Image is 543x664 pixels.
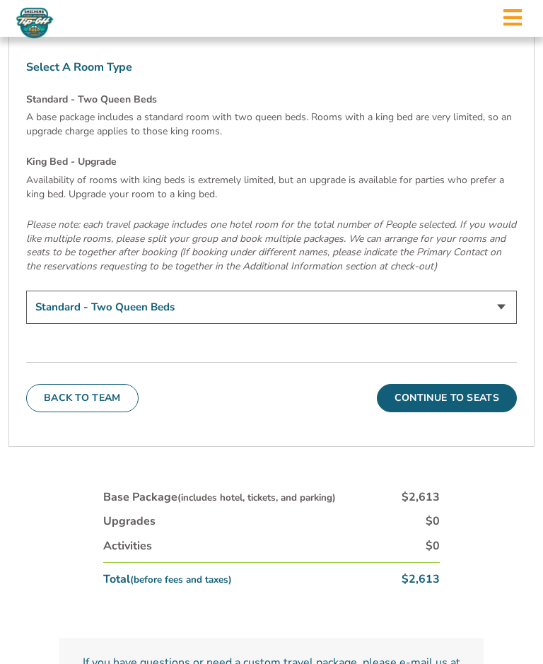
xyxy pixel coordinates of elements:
div: Upgrades [103,513,156,529]
div: $2,613 [402,571,440,587]
h4: Standard - Two Queen Beds [26,93,517,107]
p: A base package includes a standard room with two queen beds. Rooms with a king bed are very limit... [26,110,517,138]
em: Please note: each travel package includes one hotel room for the total number of People selected.... [26,218,516,273]
div: $0 [426,538,440,554]
small: (includes hotel, tickets, and parking) [177,491,336,504]
div: $0 [426,513,440,529]
div: $2,613 [402,489,440,505]
h4: King Bed - Upgrade [26,155,517,169]
img: Fort Myers Tip-Off [14,7,55,39]
label: Select A Room Type [26,59,517,75]
p: Availability of rooms with king beds is extremely limited, but an upgrade is available for partie... [26,173,517,201]
div: Base Package [103,489,336,505]
button: Continue To Seats [377,384,517,412]
div: Total [103,571,232,587]
button: Back To Team [26,384,139,412]
small: (before fees and taxes) [130,573,232,586]
div: Activities [103,538,152,554]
